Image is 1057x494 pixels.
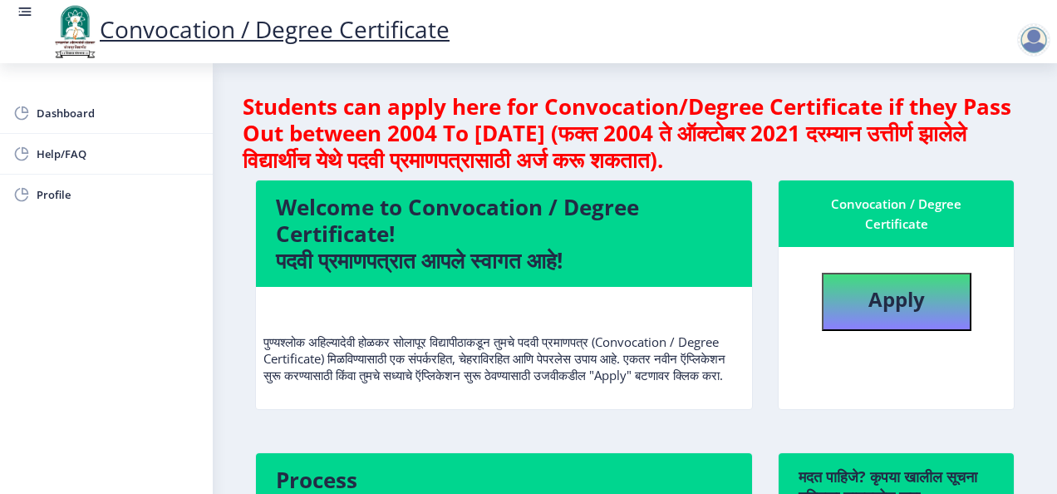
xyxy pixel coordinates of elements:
[263,300,745,383] p: पुण्यश्लोक अहिल्यादेवी होळकर सोलापूर विद्यापीठाकडून तुमचे पदवी प्रमाणपत्र (Convocation / Degree C...
[868,285,925,313] b: Apply
[243,93,1027,173] h4: Students can apply here for Convocation/Degree Certificate if they Pass Out between 2004 To [DATE...
[276,467,732,493] h4: Process
[37,144,199,164] span: Help/FAQ
[37,103,199,123] span: Dashboard
[50,3,100,60] img: logo
[799,194,994,234] div: Convocation / Degree Certificate
[50,13,450,45] a: Convocation / Degree Certificate
[276,194,732,274] h4: Welcome to Convocation / Degree Certificate! पदवी प्रमाणपत्रात आपले स्वागत आहे!
[37,185,199,205] span: Profile
[822,273,971,331] button: Apply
